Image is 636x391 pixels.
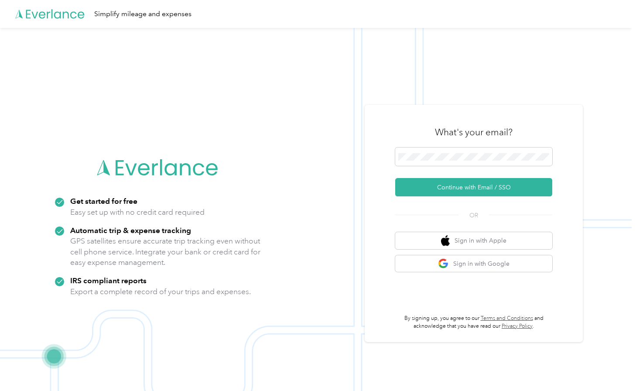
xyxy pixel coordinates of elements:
button: google logoSign in with Google [395,255,552,272]
p: GPS satellites ensure accurate trip tracking even without cell phone service. Integrate your bank... [70,236,261,268]
div: Simplify mileage and expenses [94,9,191,20]
button: Continue with Email / SSO [395,178,552,196]
p: Easy set up with no credit card required [70,207,205,218]
button: apple logoSign in with Apple [395,232,552,249]
p: By signing up, you agree to our and acknowledge that you have read our . [395,315,552,330]
strong: Get started for free [70,196,137,206]
a: Privacy Policy [502,323,533,329]
img: apple logo [441,235,450,246]
strong: Automatic trip & expense tracking [70,226,191,235]
img: google logo [438,258,449,269]
iframe: Everlance-gr Chat Button Frame [587,342,636,391]
a: Terms and Conditions [481,315,533,322]
p: Export a complete record of your trips and expenses. [70,286,251,297]
h3: What's your email? [435,126,513,138]
strong: IRS compliant reports [70,276,147,285]
span: OR [458,211,489,220]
